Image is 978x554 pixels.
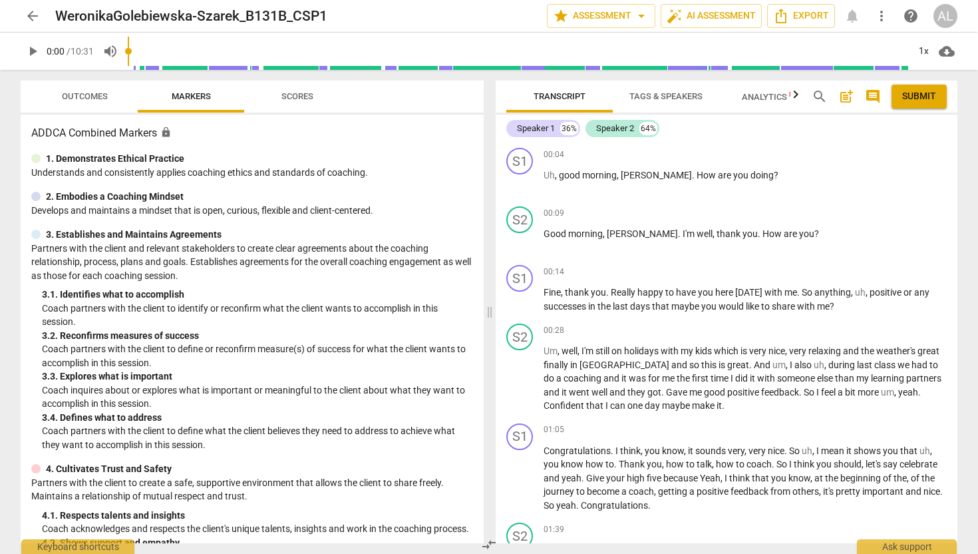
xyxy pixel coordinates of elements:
span: do [544,373,556,384]
span: , [824,360,828,370]
span: more_vert [874,8,890,24]
div: 3. 3. Explores what is important [42,370,473,384]
span: talk [697,459,712,469]
span: 00:28 [544,325,564,336]
span: to [736,459,746,469]
span: And [754,360,772,370]
span: Thank [619,459,647,469]
span: , [641,445,645,456]
span: with [764,287,784,298]
span: are [784,228,799,239]
span: weather's [876,346,917,356]
span: cloud_download [939,43,955,59]
span: I [605,400,610,411]
p: 2. Embodies a Coaching Mindset [46,190,184,204]
span: auto_fix_high [667,8,683,24]
span: Fine [544,287,561,298]
div: Change speaker [506,324,533,350]
span: . [581,473,586,483]
span: share [772,301,797,312]
div: 3. 2. Reconfirms measures of success [42,329,473,343]
span: think [794,459,816,469]
span: here [715,287,735,298]
span: Analytics [742,92,804,102]
span: one [627,400,645,411]
span: thank [565,287,591,298]
span: maybe [662,400,692,411]
span: Filler word [919,445,930,456]
span: high [627,473,647,483]
span: you [698,287,715,298]
span: Scores [281,91,313,101]
span: we [897,360,911,370]
span: last [613,301,630,312]
span: / 10:31 [67,46,94,57]
button: Play [21,39,45,63]
div: AL [933,4,957,28]
span: . [614,459,619,469]
span: last [857,360,874,370]
span: anything [814,287,851,298]
span: the [861,346,876,356]
button: Add summary [836,86,857,107]
span: went [569,387,591,398]
span: . [918,387,921,398]
span: which [714,346,740,356]
span: . [749,360,754,370]
span: you [883,445,900,456]
p: Partners with the client and relevant stakeholders to create clear agreements about the coaching ... [31,242,473,283]
span: it [750,373,757,384]
span: let's [866,459,883,469]
span: in [588,301,597,312]
span: because [663,473,700,483]
span: How [697,170,718,180]
span: good [704,387,727,398]
span: it [688,445,695,456]
p: Coach inquires about or explores what is important or meaningful to the client about what they wa... [42,384,473,411]
p: 3. Establishes and Maintains Agreements [46,228,222,242]
span: well [591,387,609,398]
span: nice [768,346,785,356]
span: How [762,228,784,239]
span: , [786,360,790,370]
span: should [834,459,862,469]
span: with [797,301,817,312]
span: Filler word [855,287,866,298]
p: Coach partners with the client to define or reconfirm measure(s) of success for what the client w... [42,342,473,370]
span: morning [568,228,603,239]
span: in [570,360,579,370]
span: say [883,459,899,469]
span: Markers [172,91,211,101]
div: Change speaker [506,423,533,450]
span: morning [582,170,617,180]
span: coaching [564,373,603,384]
span: 00:09 [544,208,564,219]
div: 3. 1. Identifies what to accomplish [42,288,473,302]
span: kids [695,346,714,356]
span: and [544,473,562,483]
span: yeah [898,387,918,398]
span: feel [821,387,838,398]
span: Transcript [534,91,585,101]
span: well [562,346,577,356]
span: Outcomes [62,91,108,101]
span: Yeah [700,473,721,483]
span: and [544,387,562,398]
span: got [647,387,661,398]
span: . [678,228,683,239]
span: Good [544,228,568,239]
span: and [603,373,621,384]
span: Export [773,8,829,24]
span: it [562,387,569,398]
span: that [586,400,605,411]
span: happy [637,287,665,298]
span: , [555,170,559,180]
button: Show/Hide comments [862,86,884,107]
span: , [721,473,725,483]
span: holidays [624,346,661,356]
span: they [627,387,647,398]
span: help [903,8,919,24]
span: play_arrow [25,43,41,59]
span: thank [717,228,742,239]
span: to [686,459,697,469]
